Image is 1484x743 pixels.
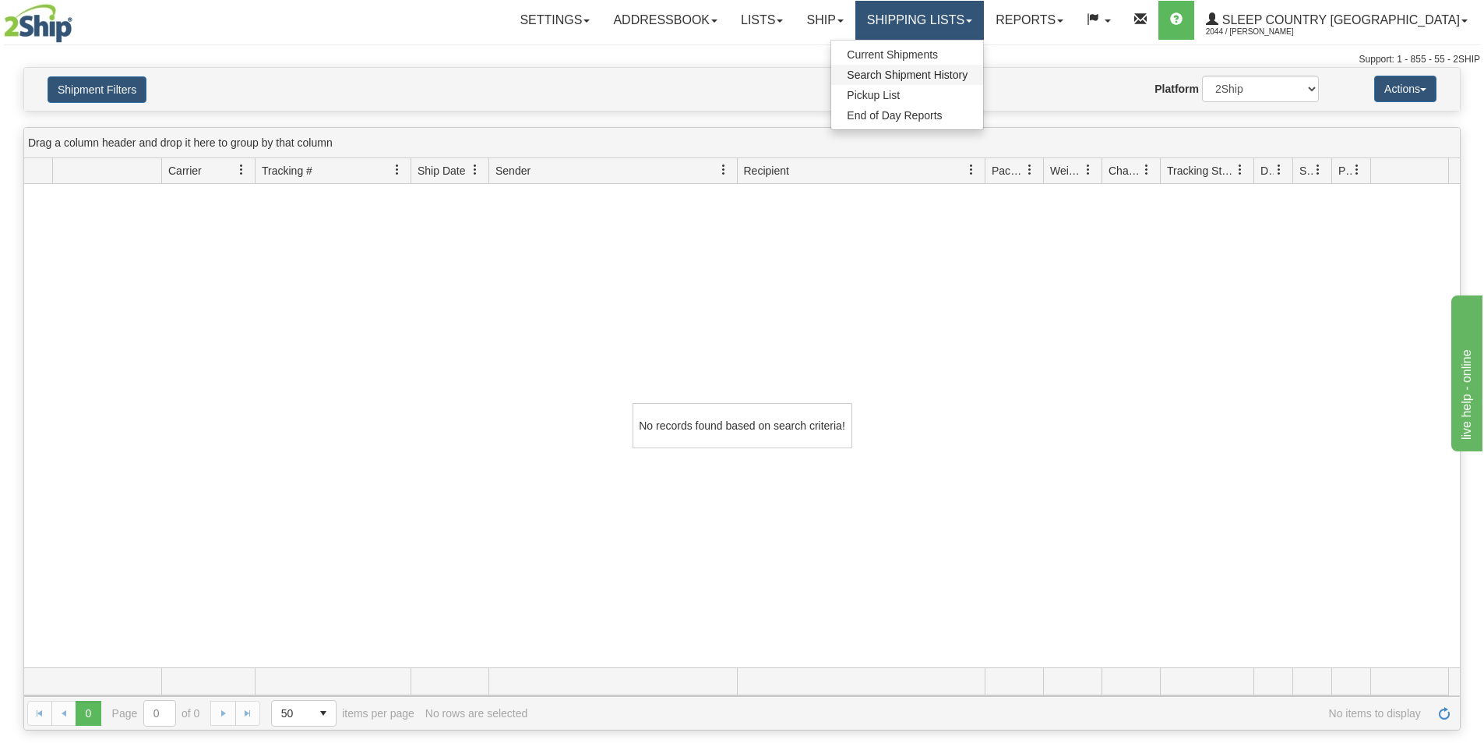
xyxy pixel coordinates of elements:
[992,163,1024,179] span: Packages
[1374,76,1436,102] button: Actions
[4,53,1480,66] div: Support: 1 - 855 - 55 - 2SHIP
[538,707,1421,720] span: No items to display
[1448,292,1482,451] iframe: chat widget
[1260,163,1274,179] span: Delivery Status
[112,700,200,727] span: Page of 0
[1338,163,1352,179] span: Pickup Status
[425,707,528,720] div: No rows are selected
[1432,701,1457,726] a: Refresh
[1227,157,1253,183] a: Tracking Status filter column settings
[1109,163,1141,179] span: Charge
[1218,13,1460,27] span: Sleep Country [GEOGRAPHIC_DATA]
[495,163,531,179] span: Sender
[311,701,336,726] span: select
[48,76,146,103] button: Shipment Filters
[847,48,938,61] span: Current Shipments
[4,4,72,43] img: logo2044.jpg
[228,157,255,183] a: Carrier filter column settings
[508,1,601,40] a: Settings
[984,1,1075,40] a: Reports
[1206,24,1323,40] span: 2044 / [PERSON_NAME]
[271,700,414,727] span: items per page
[1075,157,1102,183] a: Weight filter column settings
[847,89,900,101] span: Pickup List
[1299,163,1313,179] span: Shipment Issues
[1344,157,1370,183] a: Pickup Status filter column settings
[831,44,983,65] a: Current Shipments
[1266,157,1292,183] a: Delivery Status filter column settings
[168,163,202,179] span: Carrier
[744,163,789,179] span: Recipient
[847,109,942,122] span: End of Day Reports
[262,163,312,179] span: Tracking #
[1194,1,1479,40] a: Sleep Country [GEOGRAPHIC_DATA] 2044 / [PERSON_NAME]
[384,157,411,183] a: Tracking # filter column settings
[24,128,1460,158] div: grid grouping header
[601,1,729,40] a: Addressbook
[1154,81,1199,97] label: Platform
[958,157,985,183] a: Recipient filter column settings
[418,163,465,179] span: Ship Date
[1133,157,1160,183] a: Charge filter column settings
[633,403,852,448] div: No records found based on search criteria!
[12,9,144,28] div: live help - online
[271,700,337,727] span: Page sizes drop down
[831,85,983,105] a: Pickup List
[462,157,488,183] a: Ship Date filter column settings
[281,706,301,721] span: 50
[847,69,968,81] span: Search Shipment History
[1050,163,1083,179] span: Weight
[1017,157,1043,183] a: Packages filter column settings
[729,1,795,40] a: Lists
[1167,163,1235,179] span: Tracking Status
[855,1,984,40] a: Shipping lists
[831,105,983,126] a: End of Day Reports
[710,157,737,183] a: Sender filter column settings
[795,1,855,40] a: Ship
[76,701,100,726] span: Page 0
[1305,157,1331,183] a: Shipment Issues filter column settings
[831,65,983,85] a: Search Shipment History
